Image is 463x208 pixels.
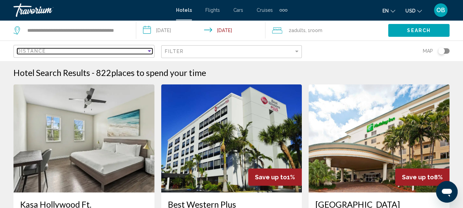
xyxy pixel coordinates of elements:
[288,26,305,35] span: 2
[205,7,220,13] a: Flights
[436,181,458,203] iframe: Button to launch messaging window
[280,5,287,16] button: Extra navigation items
[382,8,389,14] span: en
[233,7,243,13] a: Cars
[13,84,154,192] img: Hotel image
[405,6,422,16] button: Change currency
[257,7,273,13] a: Cruises
[291,28,305,33] span: Adults
[13,68,90,78] h1: Hotel Search Results
[17,49,152,54] mat-select: Sort by
[165,49,184,54] span: Filter
[432,3,450,17] button: User Menu
[96,68,206,78] h2: 822
[407,28,431,33] span: Search
[161,84,302,192] img: Hotel image
[265,20,388,41] button: Travelers: 2 adults, 0 children
[13,3,169,17] a: Travorium
[161,45,302,59] button: Filter
[111,68,206,78] span: places to spend your time
[248,168,302,186] div: 1%
[405,8,415,14] span: USD
[17,48,46,54] span: Distance
[176,7,192,13] a: Hotels
[388,24,450,36] button: Search
[136,20,266,41] button: Check-in date: Sep 8, 2025 Check-out date: Sep 10, 2025
[382,6,395,16] button: Change language
[92,68,94,78] span: -
[255,174,287,181] span: Save up to
[433,48,450,54] button: Toggle map
[402,174,434,181] span: Save up to
[395,168,450,186] div: 8%
[423,46,433,56] span: Map
[305,26,322,35] span: , 1
[309,84,450,192] img: Hotel image
[436,7,445,14] span: OB
[310,28,322,33] span: Room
